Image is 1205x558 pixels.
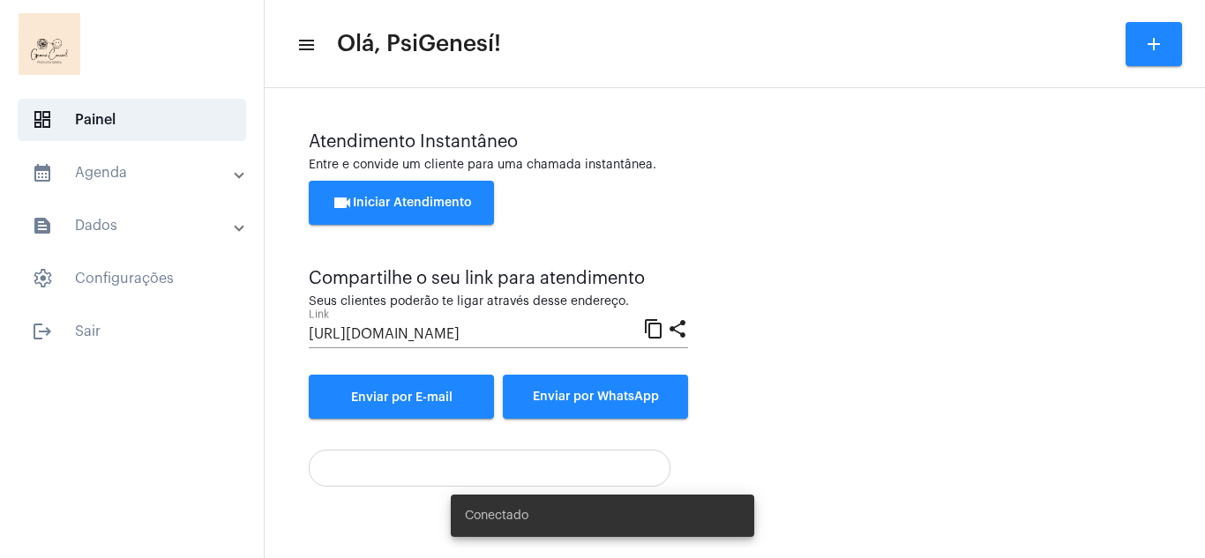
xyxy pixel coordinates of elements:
[351,391,453,404] span: Enviar por E-mail
[11,205,264,247] mat-expansion-panel-header: sidenav iconDados
[32,215,236,236] mat-panel-title: Dados
[18,310,246,353] span: Sair
[337,30,501,58] span: Olá, PsiGenesí!
[503,375,688,419] button: Enviar por WhatsApp
[309,181,494,225] button: Iniciar Atendimento
[32,162,53,183] mat-icon: sidenav icon
[465,507,528,525] span: Conectado
[667,317,688,339] mat-icon: share
[309,269,688,288] div: Compartilhe o seu link para atendimento
[309,375,494,419] a: Enviar por E-mail
[533,391,659,403] span: Enviar por WhatsApp
[309,295,688,309] div: Seus clientes poderão te ligar através desse endereço.
[32,215,53,236] mat-icon: sidenav icon
[18,257,246,300] span: Configurações
[32,321,53,342] mat-icon: sidenav icon
[332,197,472,209] span: Iniciar Atendimento
[332,192,353,213] mat-icon: videocam
[32,268,53,289] span: sidenav icon
[11,152,264,194] mat-expansion-panel-header: sidenav iconAgenda
[32,109,53,130] span: sidenav icon
[309,132,1161,152] div: Atendimento Instantâneo
[32,162,236,183] mat-panel-title: Agenda
[309,159,1161,172] div: Entre e convide um cliente para uma chamada instantânea.
[1143,33,1164,55] mat-icon: add
[18,99,246,141] span: Painel
[14,9,85,79] img: 6b7a58c8-ea08-a5ff-33c7-585ca8acd23f.png
[296,34,314,56] mat-icon: sidenav icon
[643,317,664,339] mat-icon: content_copy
